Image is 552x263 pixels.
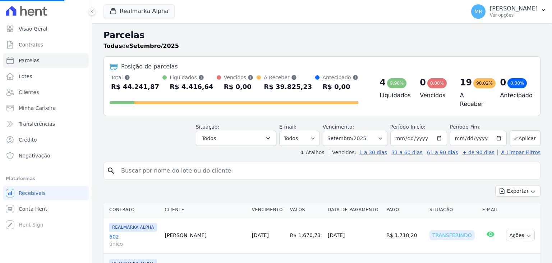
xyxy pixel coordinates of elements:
[359,150,387,155] a: 1 a 30 dias
[19,190,46,197] span: Recebíveis
[264,81,312,93] div: R$ 39.825,23
[19,57,40,64] span: Parcelas
[287,217,325,254] td: R$ 1.670,73
[3,53,89,68] a: Parcelas
[506,230,535,241] button: Ações
[490,5,538,12] p: [PERSON_NAME]
[479,202,502,217] th: E-mail
[450,123,507,131] label: Período Fim:
[19,104,56,112] span: Minha Carteira
[473,78,496,88] div: 90,02%
[19,25,47,32] span: Visão Geral
[103,29,540,42] h2: Parcelas
[6,174,86,183] div: Plataformas
[19,89,39,96] span: Clientes
[103,42,179,50] p: de
[103,4,175,18] button: Realmarka Alpha
[329,150,356,155] label: Vencidos:
[380,91,409,100] h4: Liquidados
[103,202,162,217] th: Contrato
[460,91,489,108] h4: A Receber
[129,43,179,49] strong: Setembro/2025
[325,217,383,254] td: [DATE]
[3,69,89,84] a: Lotes
[109,223,157,232] span: REALMARKA ALPHA
[3,22,89,36] a: Visão Geral
[170,81,213,93] div: R$ 4.416,64
[391,150,422,155] a: 31 a 60 dias
[383,202,427,217] th: Pago
[117,164,537,178] input: Buscar por nome do lote ou do cliente
[427,78,447,88] div: 0,00%
[500,91,529,100] h4: Antecipado
[279,124,297,130] label: E-mail:
[249,202,287,217] th: Vencimento
[490,12,538,18] p: Ver opções
[323,124,354,130] label: Vencimento:
[3,117,89,131] a: Transferências
[322,74,358,81] div: Antecipado
[19,136,37,143] span: Crédito
[500,77,506,88] div: 0
[121,62,178,71] div: Posição de parcelas
[420,77,426,88] div: 0
[111,74,159,81] div: Total
[427,202,479,217] th: Situação
[287,202,325,217] th: Valor
[3,202,89,216] a: Conta Hent
[196,124,219,130] label: Situação:
[465,1,552,22] button: MR [PERSON_NAME] Ver opções
[495,186,540,197] button: Exportar
[19,120,55,128] span: Transferências
[420,91,448,100] h4: Vencidos
[300,150,324,155] label: ↯ Atalhos
[162,202,249,217] th: Cliente
[170,74,213,81] div: Liquidados
[325,202,383,217] th: Data de Pagamento
[390,124,425,130] label: Período Inicío:
[224,74,253,81] div: Vencidos
[427,150,458,155] a: 61 a 90 dias
[224,81,253,93] div: R$ 0,00
[3,101,89,115] a: Minha Carteira
[107,166,115,175] i: search
[19,205,47,213] span: Conta Hent
[429,230,475,240] div: Transferindo
[19,73,32,80] span: Lotes
[109,240,159,248] span: único
[264,74,312,81] div: A Receber
[510,130,540,146] button: Aplicar
[497,150,540,155] a: ✗ Limpar Filtros
[109,233,159,248] a: 602único
[162,217,249,254] td: [PERSON_NAME]
[322,81,358,93] div: R$ 0,00
[111,81,159,93] div: R$ 44.241,87
[507,78,527,88] div: 0,00%
[3,133,89,147] a: Crédito
[474,9,482,14] span: MR
[252,232,269,238] a: [DATE]
[103,43,122,49] strong: Todas
[463,150,494,155] a: + de 90 dias
[202,134,216,143] span: Todos
[3,37,89,52] a: Contratos
[3,148,89,163] a: Negativação
[387,78,406,88] div: 9,98%
[19,152,50,159] span: Negativação
[383,217,427,254] td: R$ 1.718,20
[3,85,89,99] a: Clientes
[3,186,89,200] a: Recebíveis
[380,77,386,88] div: 4
[19,41,43,48] span: Contratos
[196,131,276,146] button: Todos
[460,77,472,88] div: 19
